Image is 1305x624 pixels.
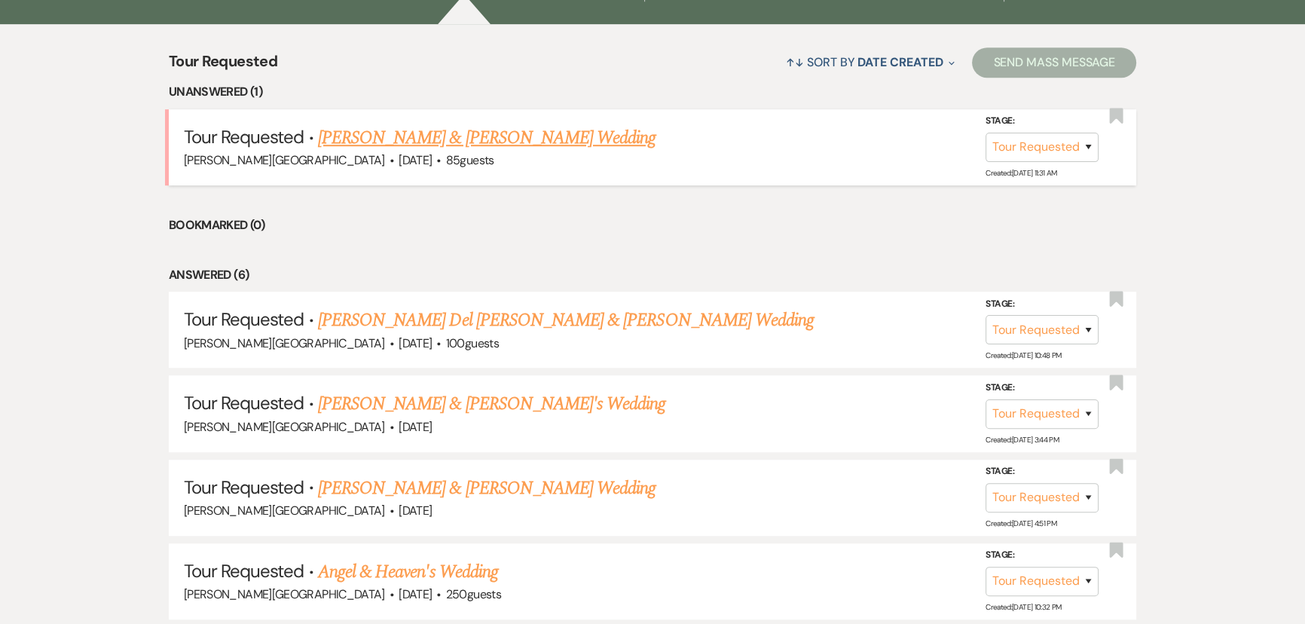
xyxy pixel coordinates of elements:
label: Stage: [986,547,1099,564]
label: Stage: [986,380,1099,396]
li: Bookmarked (0) [169,216,1136,235]
label: Stage: [986,463,1099,480]
span: [DATE] [399,152,432,168]
span: [PERSON_NAME][GEOGRAPHIC_DATA] [184,335,385,351]
span: Created: [DATE] 10:32 PM [986,602,1061,612]
label: Stage: [986,296,1099,313]
a: [PERSON_NAME] & [PERSON_NAME] Wedding [318,475,656,502]
span: Tour Requested [169,50,277,82]
button: Sort By Date Created [780,42,961,82]
span: 250 guests [446,586,501,602]
button: Send Mass Message [972,47,1136,78]
span: [DATE] [399,335,432,351]
span: [PERSON_NAME][GEOGRAPHIC_DATA] [184,152,385,168]
a: Angel & Heaven's Wedding [318,558,498,586]
span: Tour Requested [184,307,304,331]
a: [PERSON_NAME] Del [PERSON_NAME] & [PERSON_NAME] Wedding [318,307,814,334]
span: ↑↓ [786,54,804,70]
span: [PERSON_NAME][GEOGRAPHIC_DATA] [184,503,385,518]
a: [PERSON_NAME] & [PERSON_NAME]'s Wedding [318,390,666,418]
span: [DATE] [399,586,432,602]
span: [DATE] [399,503,432,518]
span: Tour Requested [184,559,304,583]
span: Tour Requested [184,476,304,499]
li: Answered (6) [169,265,1136,285]
li: Unanswered (1) [169,82,1136,102]
span: [PERSON_NAME][GEOGRAPHIC_DATA] [184,419,385,435]
a: [PERSON_NAME] & [PERSON_NAME] Wedding [318,124,656,151]
span: Tour Requested [184,125,304,148]
span: 85 guests [446,152,494,168]
span: Date Created [857,54,943,70]
span: Tour Requested [184,391,304,414]
span: 100 guests [446,335,499,351]
span: Created: [DATE] 10:48 PM [986,350,1061,360]
span: [DATE] [399,419,432,435]
label: Stage: [986,113,1099,130]
span: Created: [DATE] 11:31 AM [986,168,1056,178]
span: Created: [DATE] 3:44 PM [986,434,1059,444]
span: [PERSON_NAME][GEOGRAPHIC_DATA] [184,586,385,602]
span: Created: [DATE] 4:51 PM [986,518,1056,528]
